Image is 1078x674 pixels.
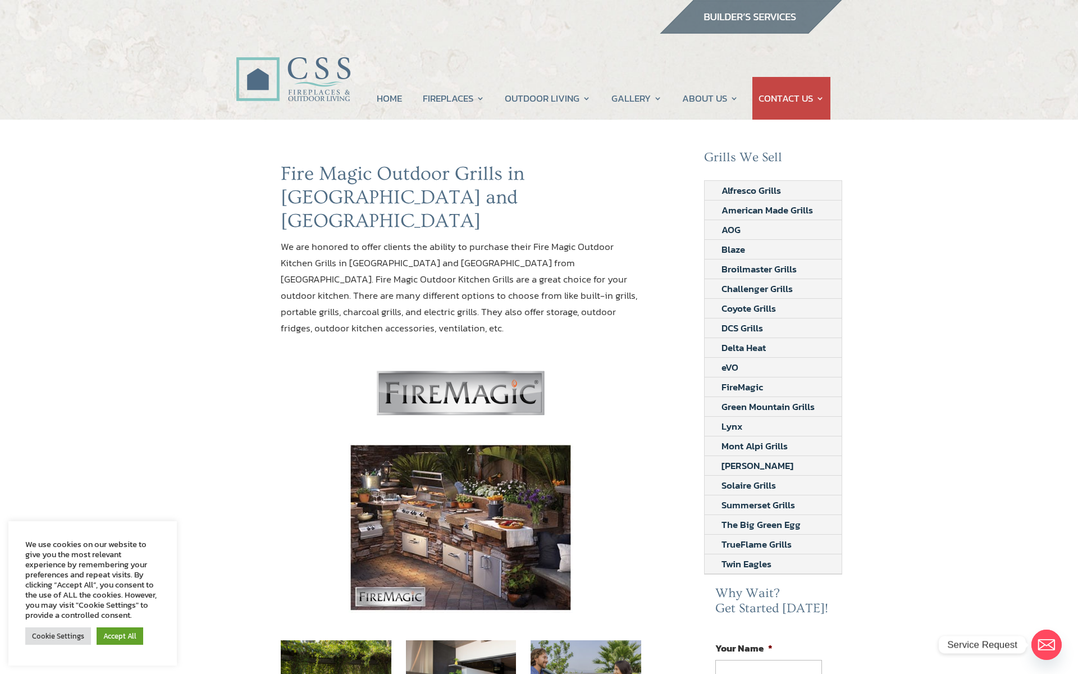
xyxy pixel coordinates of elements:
img: firemagic [349,443,573,613]
a: AOG [705,220,757,239]
a: The Big Green Egg [705,515,817,534]
a: ABOUT US [682,77,738,120]
a: Challenger Grills [705,279,810,298]
a: HOME [377,77,402,120]
a: Mont Alpi Grills [705,436,805,456]
a: builder services construction supply [659,23,842,38]
a: Blaze [705,240,762,259]
a: Summerset Grills [705,495,812,514]
a: DCS Grills [705,318,780,338]
a: eVO [705,358,755,377]
a: Email [1031,630,1062,660]
a: CONTACT US [759,77,824,120]
a: Solaire Grills [705,476,793,495]
div: We use cookies on our website to give you the most relevant experience by remembering your prefer... [25,539,160,620]
h2: Why Wait? Get Started [DATE]! [715,586,831,622]
a: OUTDOOR LIVING [505,77,591,120]
img: CSS Fireplaces & Outdoor Living (Formerly Construction Solutions & Supply)- Jacksonville Ormond B... [236,26,350,107]
a: Lynx [705,417,760,436]
a: Coyote Grills [705,299,793,318]
label: Your Name [715,642,773,654]
a: GALLERY [611,77,662,120]
img: firemagic-logo [377,369,545,416]
a: Accept All [97,627,143,645]
a: FIREPLACES [423,77,485,120]
a: American Made Grills [705,201,830,220]
h2: Grills We Sell [704,150,842,171]
a: Broilmaster Grills [705,259,814,279]
a: FireMagic [705,377,780,397]
a: Alfresco Grills [705,181,798,200]
a: [PERSON_NAME] [705,456,810,475]
a: Twin Eagles [705,554,788,573]
a: TrueFlame Grills [705,535,808,554]
h1: Fire Magic Outdoor Grills in [GEOGRAPHIC_DATA] and [GEOGRAPHIC_DATA] [281,162,641,239]
p: We are honored to offer clients the ability to purchase their Fire Magic Outdoor Kitchen Grills i... [281,239,641,345]
a: Cookie Settings [25,627,91,645]
a: Green Mountain Grills [705,397,832,416]
a: Delta Heat [705,338,783,357]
